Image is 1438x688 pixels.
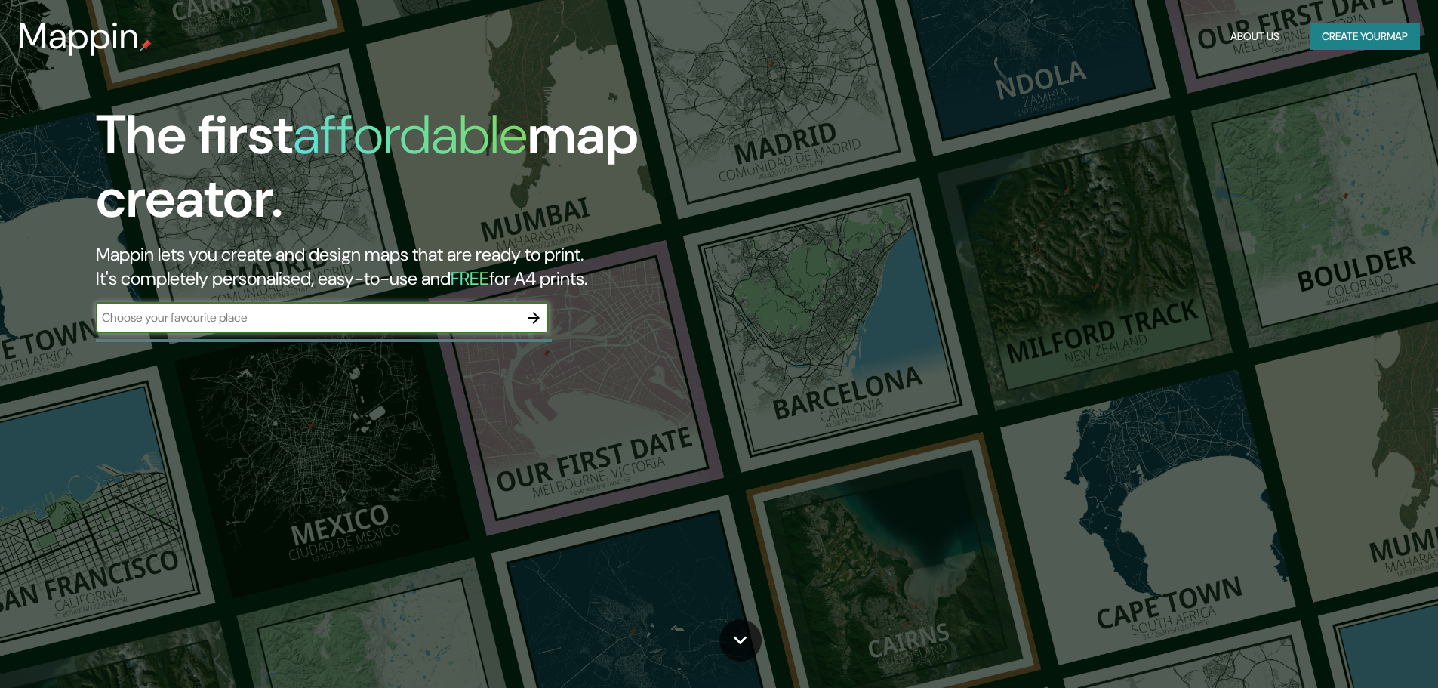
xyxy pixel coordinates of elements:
[140,39,152,51] img: mappin-pin
[18,15,140,57] h3: Mappin
[96,242,815,291] h2: Mappin lets you create and design maps that are ready to print. It's completely personalised, eas...
[96,309,519,326] input: Choose your favourite place
[1310,23,1420,51] button: Create yourmap
[293,100,528,170] h1: affordable
[451,267,489,290] h5: FREE
[96,103,815,242] h1: The first map creator.
[1224,23,1286,51] button: About Us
